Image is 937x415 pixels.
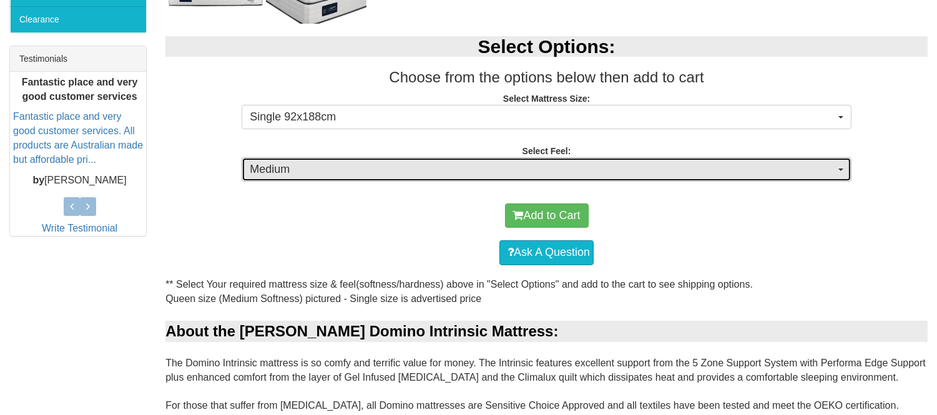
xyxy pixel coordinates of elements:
a: Fantastic place and very good customer services. All products are Australian made but affordable ... [13,111,143,165]
div: Testimonials [10,46,146,72]
b: Select Options: [478,36,616,57]
button: Add to Cart [505,203,589,228]
span: Single 92x188cm [250,109,835,125]
span: Medium [250,162,835,178]
b: Fantastic place and very good customer services [22,77,138,102]
a: Write Testimonial [42,223,117,233]
b: by [32,175,44,185]
strong: Select Feel: [522,146,571,156]
strong: Select Mattress Size: [503,94,590,104]
div: About the [PERSON_NAME] Domino Intrinsic Mattress: [165,321,928,342]
button: Single 92x188cm [242,105,851,130]
a: Ask A Question [499,240,594,265]
button: Medium [242,157,851,182]
a: Clearance [10,6,146,32]
p: [PERSON_NAME] [13,173,146,188]
h3: Choose from the options below then add to cart [165,69,928,85]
